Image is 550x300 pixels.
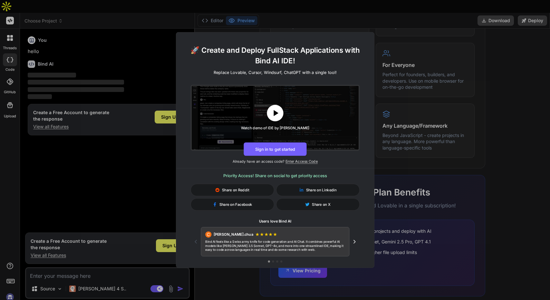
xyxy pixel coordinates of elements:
div: C [205,232,211,238]
span: Share on X [312,202,331,207]
button: Go to testimonial 1 [268,260,270,262]
span: [PERSON_NAME].chua [213,232,253,237]
button: Go to testimonial 3 [276,260,278,262]
h1: 🚀 Create and Deploy FullStack Applications with Bind AI IDE! [184,45,366,66]
h3: Priority Access! Share on social to get priority access [190,173,360,179]
h1: Users love Bind AI [190,219,360,224]
span: ★ [264,232,268,238]
div: Watch demo of IDE by [PERSON_NAME] [241,125,309,131]
p: Already have an access code? [176,159,374,164]
p: Bind AI feels like a Swiss army knife for code generation and AI Chat. It combines powerful AI mo... [205,240,345,252]
span: ★ [273,232,277,238]
span: Share on Linkedin [306,187,336,193]
button: Previous testimonial [190,237,201,247]
button: Go to testimonial 2 [272,260,274,262]
span: ★ [260,232,264,238]
p: Replace Lovable, Cursor, Windsurf, ChatGPT with a single tool! [214,69,337,76]
span: ★ [255,232,260,238]
span: Enter Access Code [285,159,318,164]
button: Sign in to get started [244,142,306,156]
span: ★ [268,232,273,238]
button: Next testimonial [349,237,360,247]
button: Go to testimonial 4 [280,260,282,262]
span: Share on Facebook [219,202,252,207]
span: Share on Reddit [222,187,249,193]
